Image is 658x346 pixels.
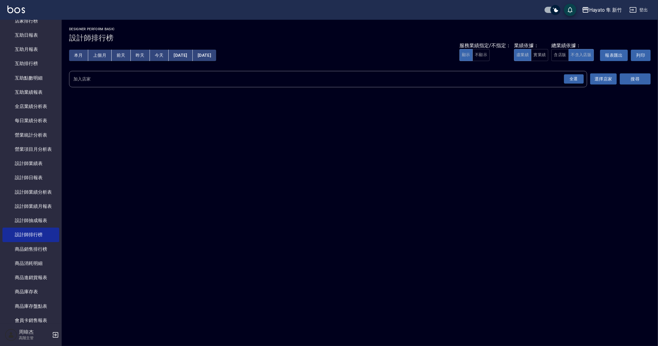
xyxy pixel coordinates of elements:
button: 前天 [112,50,131,61]
h5: 周暐杰 [19,329,50,335]
h3: 設計師排行榜 [69,34,651,42]
button: 上個月 [88,50,112,61]
button: 今天 [150,50,169,61]
a: 店家排行榜 [2,14,59,28]
button: 虛業績 [514,49,531,61]
a: 商品消耗明細 [2,256,59,270]
div: 總業績依據： [551,43,597,49]
button: [DATE] [169,50,192,61]
a: 互助排行榜 [2,56,59,71]
a: 營業統計分析表 [2,128,59,142]
button: 顯示 [459,49,473,61]
input: 店家名稱 [72,74,575,84]
a: 設計師排行榜 [2,228,59,242]
a: 互助日報表 [2,28,59,42]
a: 設計師日報表 [2,171,59,185]
button: 本月 [69,50,88,61]
button: 搜尋 [620,73,651,85]
a: 商品進銷貨報表 [2,270,59,285]
button: 列印 [631,50,651,61]
a: 設計師抽成報表 [2,213,59,228]
div: Hayato 隼 新竹 [589,6,622,14]
a: 商品庫存盤點表 [2,299,59,313]
a: 會員卡銷售報表 [2,313,59,327]
button: 不含入店販 [569,49,594,61]
a: 每日業績分析表 [2,113,59,128]
button: 報表匯出 [600,50,628,61]
a: 互助業績報表 [2,85,59,99]
a: 設計師業績月報表 [2,199,59,213]
p: 高階主管 [19,335,50,341]
button: 不顯示 [472,49,490,61]
button: 選擇店家 [590,73,617,85]
a: 商品銷售排行榜 [2,242,59,256]
button: 登出 [627,4,651,16]
a: 設計師業績分析表 [2,185,59,199]
a: 商品庫存表 [2,285,59,299]
a: 營業項目月分析表 [2,142,59,156]
a: 互助點數明細 [2,71,59,85]
button: Hayato 隼 新竹 [579,4,624,16]
button: 實業績 [531,49,548,61]
h2: Designer Perform Basic [69,27,651,31]
button: 昨天 [131,50,150,61]
button: save [564,4,576,16]
a: 設計師業績表 [2,156,59,171]
button: [DATE] [193,50,216,61]
button: 含店販 [551,49,569,61]
img: Logo [7,6,25,13]
div: 業績依據： [514,43,548,49]
a: 互助月報表 [2,42,59,56]
div: 全選 [564,74,584,84]
img: Person [5,329,17,341]
a: 全店業績分析表 [2,99,59,113]
div: 服務業績指定/不指定： [459,43,511,49]
button: Open [563,73,585,85]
